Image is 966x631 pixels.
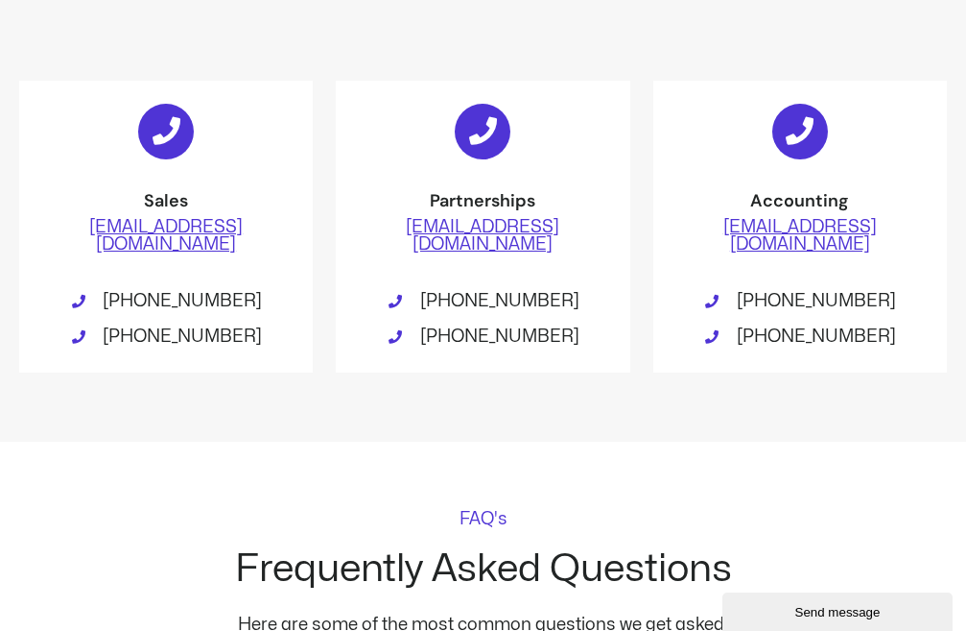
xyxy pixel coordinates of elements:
iframe: chat widget [722,589,956,631]
a: [EMAIL_ADDRESS][DOMAIN_NAME] [723,219,877,253]
span: [PHONE_NUMBER] [98,288,262,314]
h2: Partnerships [359,190,606,212]
span: [PHONE_NUMBER] [732,324,896,350]
span: [PHONE_NUMBER] [732,288,896,314]
h2: Accounting [676,190,924,212]
a: [EMAIL_ADDRESS][DOMAIN_NAME] [89,219,243,253]
span: [PHONE_NUMBER] [415,324,579,350]
p: FAQ's [459,511,507,528]
h2: Frequently Asked Questions [235,550,732,589]
a: [EMAIL_ADDRESS][DOMAIN_NAME] [406,219,559,253]
span: [PHONE_NUMBER] [98,324,262,350]
span: [PHONE_NUMBER] [415,288,579,314]
h2: Sales [42,190,290,212]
